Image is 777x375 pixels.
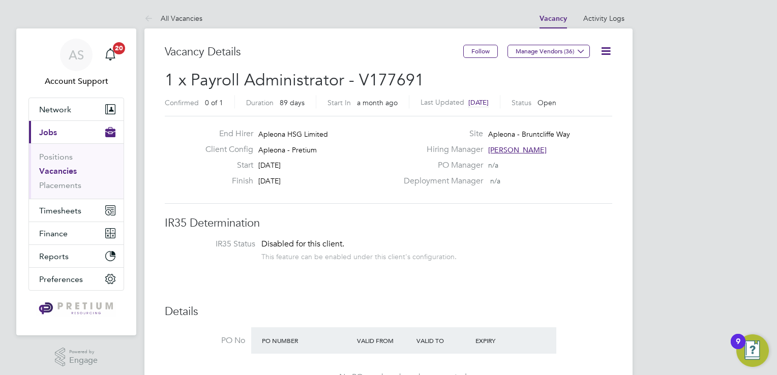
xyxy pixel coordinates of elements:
div: Valid From [354,331,414,350]
div: 9 [736,341,740,355]
span: AS [69,48,84,61]
span: Jobs [39,128,57,137]
span: 89 days [280,98,305,107]
span: Disabled for this client. [261,239,344,249]
label: Finish [197,176,253,186]
span: Network [39,105,71,114]
button: Jobs [29,121,124,143]
span: Apleona - Pretium [258,145,317,154]
div: Jobs [29,143,124,199]
a: 20 [100,39,121,71]
span: [DATE] [258,176,281,185]
label: Duration [246,98,274,107]
div: Valid To [414,331,473,350]
span: [PERSON_NAME] [488,145,547,154]
span: Preferences [39,274,83,284]
img: pretium-logo-retina.png [36,301,116,317]
button: Finance [29,222,124,244]
span: Powered by [69,348,98,356]
label: Status [512,98,531,107]
a: Activity Logs [583,14,624,23]
label: Hiring Manager [398,144,483,155]
label: Site [398,129,483,139]
span: Timesheets [39,206,81,215]
span: Account Support [28,75,124,87]
label: Deployment Manager [398,176,483,186]
label: Confirmed [165,98,199,107]
button: Manage Vendors (36) [507,45,590,58]
a: Vacancy [540,14,567,23]
span: Apleona - Bruntcliffe Way [488,130,570,139]
span: 0 of 1 [205,98,223,107]
label: Start [197,160,253,171]
label: Last Updated [421,98,464,107]
h3: Details [165,304,612,319]
label: PO No [165,335,245,346]
label: Client Config [197,144,253,155]
button: Network [29,98,124,120]
a: Powered byEngage [55,348,98,367]
a: Placements [39,180,81,190]
div: PO Number [259,331,354,350]
span: Finance [39,229,68,238]
label: Start In [327,98,351,107]
nav: Main navigation [16,28,136,335]
span: n/a [488,161,498,170]
span: 20 [113,42,125,54]
span: Apleona HSG Limited [258,130,328,139]
div: This feature can be enabled under this client's configuration. [261,249,457,261]
span: a month ago [357,98,398,107]
a: ASAccount Support [28,39,124,87]
span: Engage [69,356,98,365]
button: Reports [29,245,124,267]
a: Vacancies [39,166,77,176]
span: n/a [490,176,500,185]
button: Open Resource Center, 9 new notifications [736,334,769,367]
label: PO Manager [398,160,483,171]
span: [DATE] [468,98,489,107]
label: End Hirer [197,129,253,139]
a: Go to home page [28,301,124,317]
h3: Vacancy Details [165,45,463,59]
button: Timesheets [29,199,124,222]
span: [DATE] [258,161,281,170]
button: Follow [463,45,498,58]
label: IR35 Status [175,239,255,249]
h3: IR35 Determination [165,216,612,231]
span: Open [537,98,556,107]
a: All Vacancies [144,14,202,23]
span: Reports [39,252,69,261]
span: 1 x Payroll Administrator - V177691 [165,70,424,90]
a: Positions [39,152,73,162]
button: Preferences [29,268,124,290]
div: Expiry [473,331,532,350]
